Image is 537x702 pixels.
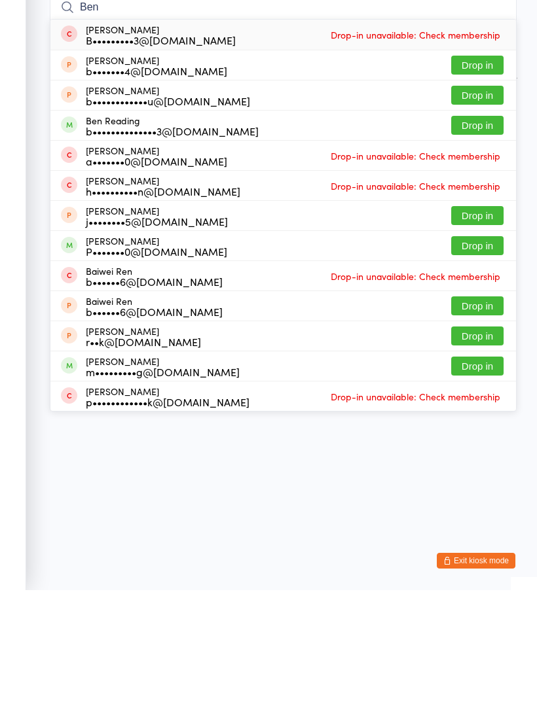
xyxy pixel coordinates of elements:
div: j••••••••5@[DOMAIN_NAME] [86,328,228,338]
div: [PERSON_NAME] [86,498,250,519]
div: [PERSON_NAME] [86,287,240,308]
div: [PERSON_NAME] [86,468,240,489]
div: P•••••••0@[DOMAIN_NAME] [86,358,227,368]
div: b••••••6@[DOMAIN_NAME] [86,388,223,398]
button: Drop in [451,318,504,337]
div: m•••••••••g@[DOMAIN_NAME] [86,478,240,489]
span: [DATE] 6:00am [50,46,496,60]
div: a•••••••0@[DOMAIN_NAME] [86,268,227,278]
h2: BOXING Check-in [50,18,517,40]
div: b•••••••4@[DOMAIN_NAME] [86,177,227,188]
button: Drop in [451,167,504,186]
div: [PERSON_NAME] [86,167,227,188]
div: B•••••••••3@[DOMAIN_NAME] [86,147,236,157]
div: b••••••••••••••3@[DOMAIN_NAME] [86,237,259,248]
span: Drop-in unavailable: Check membership [327,137,504,156]
div: [PERSON_NAME] [86,136,236,157]
button: Exit kiosk mode [437,665,515,680]
div: Baiwei Ren [86,377,223,398]
span: . [50,73,517,86]
span: Drop-in unavailable: Check membership [327,258,504,277]
div: h••••••••••n@[DOMAIN_NAME] [86,298,240,308]
button: Drop in [451,408,504,427]
span: Drop-in unavailable: Check membership [327,288,504,307]
button: Drop in [451,198,504,217]
div: r••k@[DOMAIN_NAME] [86,448,201,459]
div: b••••••••••••u@[DOMAIN_NAME] [86,207,250,218]
div: [PERSON_NAME] [86,347,227,368]
button: Drop in [451,348,504,367]
div: [PERSON_NAME] [86,257,227,278]
input: Search [50,104,517,134]
span: Drop-in unavailable: Check membership [327,378,504,398]
button: Drop in [451,468,504,487]
span: Drop-in unavailable: Check membership [327,499,504,518]
button: Drop in [451,438,504,457]
div: [PERSON_NAME] [86,197,250,218]
div: [PERSON_NAME] [86,438,201,459]
div: b••••••6@[DOMAIN_NAME] [86,418,223,429]
div: p••••••••••••k@[DOMAIN_NAME] [86,508,250,519]
div: Baiwei Ren [86,408,223,429]
div: [PERSON_NAME] [86,317,228,338]
button: Drop in [451,228,504,247]
div: Ben Reading [86,227,259,248]
span: [PERSON_NAME] [50,60,496,73]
